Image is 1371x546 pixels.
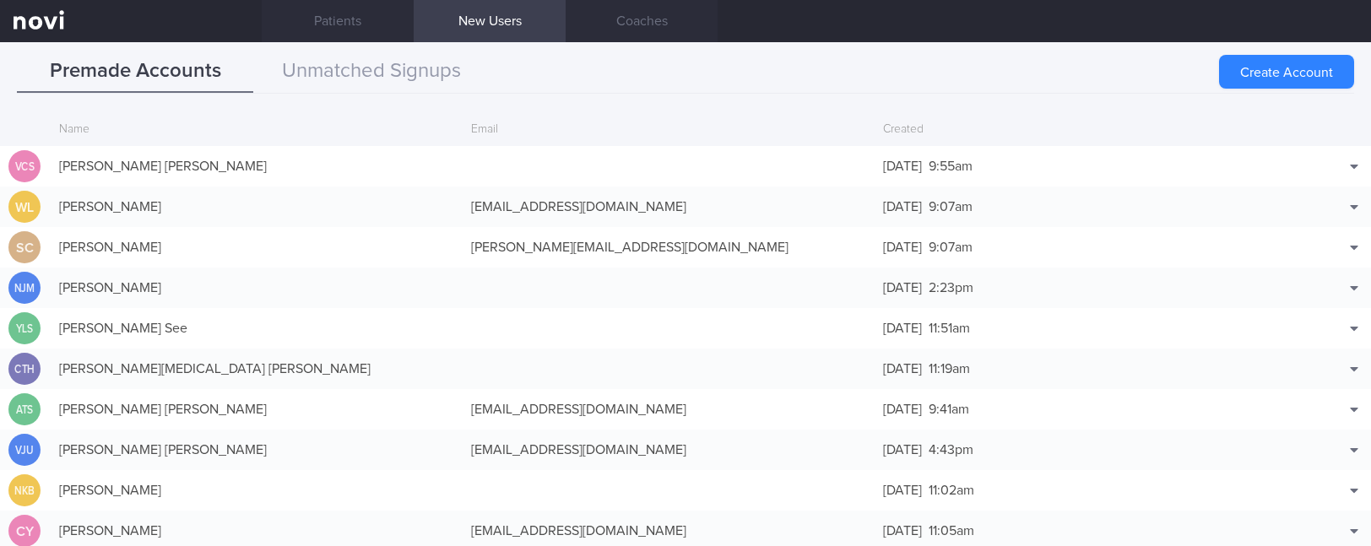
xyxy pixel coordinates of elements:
span: [DATE] [883,241,922,254]
div: [PERSON_NAME] See [51,311,463,345]
div: NJM [11,272,38,305]
div: ATS [11,393,38,426]
div: CTH [11,353,38,386]
span: 2:23pm [929,281,973,295]
div: [PERSON_NAME][EMAIL_ADDRESS][DOMAIN_NAME] [463,230,875,264]
span: 9:41am [929,403,969,416]
div: [EMAIL_ADDRESS][DOMAIN_NAME] [463,392,875,426]
div: Email [463,114,875,146]
div: [PERSON_NAME] [51,230,463,264]
span: 9:07am [929,241,973,254]
div: YLS [11,312,38,345]
span: 9:55am [929,159,973,173]
div: VJU [11,434,38,467]
span: 9:07am [929,200,973,214]
div: VCS [11,150,38,183]
div: [PERSON_NAME] [PERSON_NAME] [51,433,463,467]
span: 11:02am [929,484,974,497]
div: [PERSON_NAME] [51,190,463,224]
div: SC [8,231,41,264]
div: [EMAIL_ADDRESS][DOMAIN_NAME] [463,190,875,224]
span: [DATE] [883,362,922,376]
span: [DATE] [883,524,922,538]
button: Create Account [1219,55,1354,89]
button: Unmatched Signups [253,51,490,93]
div: WL [8,191,41,224]
div: [EMAIL_ADDRESS][DOMAIN_NAME] [463,433,875,467]
div: Name [51,114,463,146]
button: Premade Accounts [17,51,253,93]
div: Created [875,114,1287,146]
span: [DATE] [883,200,922,214]
span: 4:43pm [929,443,973,457]
span: [DATE] [883,443,922,457]
span: [DATE] [883,159,922,173]
div: [PERSON_NAME] [PERSON_NAME] [51,149,463,183]
div: [PERSON_NAME][MEDICAL_DATA] [PERSON_NAME] [51,352,463,386]
span: [DATE] [883,322,922,335]
div: [PERSON_NAME] [51,473,463,507]
div: [PERSON_NAME] [PERSON_NAME] [51,392,463,426]
span: 11:19am [929,362,970,376]
div: NKB [11,474,38,507]
span: [DATE] [883,281,922,295]
span: 11:51am [929,322,970,335]
span: [DATE] [883,403,922,416]
span: [DATE] [883,484,922,497]
span: 11:05am [929,524,974,538]
div: [PERSON_NAME] [51,271,463,305]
